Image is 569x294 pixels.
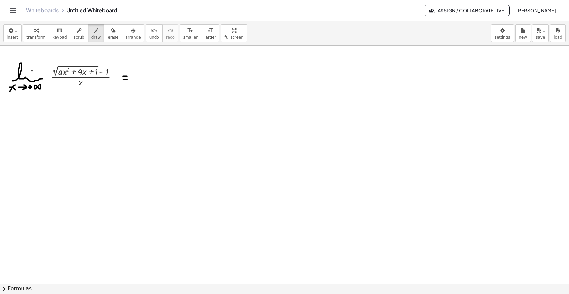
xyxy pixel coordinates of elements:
[26,7,59,14] a: Whiteboards
[536,35,545,39] span: save
[515,24,531,42] button: new
[91,35,101,39] span: draw
[88,24,105,42] button: draw
[491,24,514,42] button: settings
[495,35,510,39] span: settings
[8,5,18,16] button: Toggle navigation
[221,24,247,42] button: fullscreen
[183,35,198,39] span: smaller
[104,24,122,42] button: erase
[26,35,46,39] span: transform
[108,35,118,39] span: erase
[554,35,562,39] span: load
[70,24,88,42] button: scrub
[166,35,175,39] span: redo
[204,35,216,39] span: larger
[146,24,163,42] button: undoundo
[180,24,201,42] button: format_sizesmaller
[126,35,141,39] span: arrange
[532,24,549,42] button: save
[519,35,527,39] span: new
[201,24,219,42] button: format_sizelarger
[162,24,178,42] button: redoredo
[224,35,243,39] span: fullscreen
[550,24,566,42] button: load
[122,24,144,42] button: arrange
[52,35,67,39] span: keypad
[56,27,63,35] i: keyboard
[207,27,213,35] i: format_size
[516,8,556,13] span: [PERSON_NAME]
[425,5,510,16] button: Assign / Collaborate Live
[151,27,157,35] i: undo
[74,35,84,39] span: scrub
[23,24,49,42] button: transform
[3,24,22,42] button: insert
[49,24,70,42] button: keyboardkeypad
[167,27,173,35] i: redo
[511,5,561,16] button: [PERSON_NAME]
[430,8,504,13] span: Assign / Collaborate Live
[7,35,18,39] span: insert
[149,35,159,39] span: undo
[187,27,193,35] i: format_size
